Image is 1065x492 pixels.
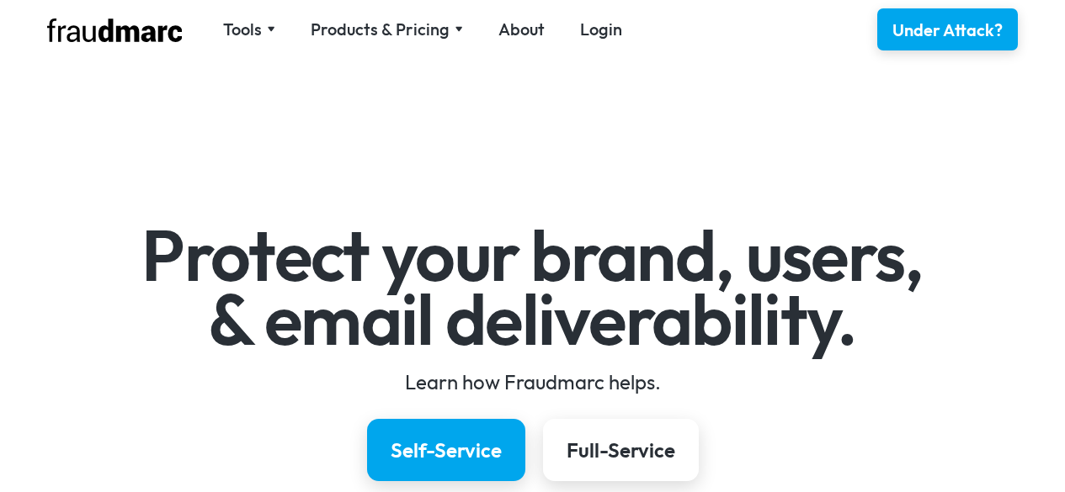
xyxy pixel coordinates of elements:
[543,419,699,481] a: Full-Service
[498,18,545,41] a: About
[892,19,1003,42] div: Under Attack?
[391,436,502,463] div: Self-Service
[580,18,622,41] a: Login
[877,8,1018,50] a: Under Attack?
[223,18,275,41] div: Tools
[567,436,675,463] div: Full-Service
[44,224,1021,351] h1: Protect your brand, users, & email deliverability.
[367,419,525,481] a: Self-Service
[44,368,1021,395] div: Learn how Fraudmarc helps.
[311,18,450,41] div: Products & Pricing
[311,18,463,41] div: Products & Pricing
[223,18,262,41] div: Tools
